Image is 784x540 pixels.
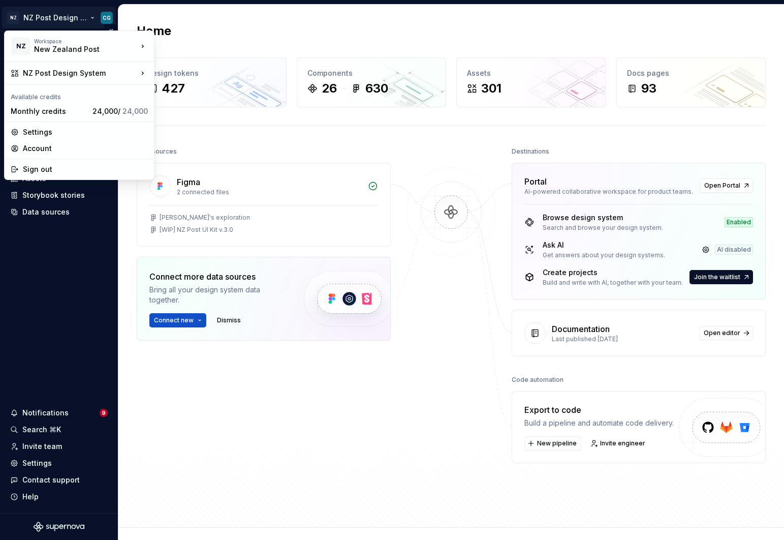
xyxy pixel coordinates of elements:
[34,38,138,44] div: Workspace
[11,106,88,116] div: Monthly credits
[122,107,148,115] span: 24,000
[23,127,148,137] div: Settings
[23,68,138,78] div: NZ Post Design System
[23,164,148,174] div: Sign out
[12,37,30,55] div: NZ
[92,107,148,115] span: 24,000 /
[34,44,120,54] div: New Zealand Post
[7,87,152,103] div: Available credits
[23,143,148,154] div: Account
